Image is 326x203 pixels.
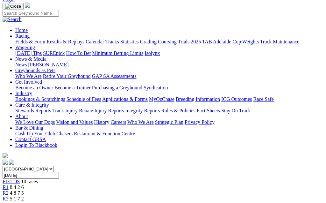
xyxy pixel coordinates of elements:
a: Statistics [120,39,139,44]
a: Calendar [86,39,104,44]
a: Stewards Reports [15,108,51,113]
a: History [94,119,109,125]
a: Integrity Reports [125,108,160,113]
a: Cash Up Your Club [15,131,55,136]
a: Minimum Betting Limits [92,50,143,56]
a: Get Involved [15,79,42,85]
div: Care & Integrity [15,108,323,114]
a: Chasers Restaurant & Function Centre [56,131,135,136]
img: Search [3,17,22,22]
input: Search [3,10,59,17]
a: Isolynx [145,50,160,56]
a: [DATE] Tips [15,50,42,56]
img: Close [5,4,21,9]
a: [PERSON_NAME] [28,62,68,67]
input: Select date [3,172,59,179]
a: Grading [140,39,157,44]
a: Rules & Policies [161,108,195,113]
a: R2 [3,190,9,196]
a: Become an Owner [15,85,53,90]
a: Applications & Forms [102,96,148,102]
img: twitter.svg [9,160,14,165]
a: 2025 TAB Adelaide Cup [191,39,241,44]
a: Purchasing a Greyhound [92,85,142,90]
a: Race Safe [253,96,273,102]
a: Vision and Values [56,119,93,125]
a: Racing [15,33,30,39]
a: R3 [3,196,9,201]
a: GAP SA Assessments [92,73,137,79]
a: Injury Reports [94,108,124,113]
img: logo-grsa-white.png [25,3,30,8]
a: About [15,114,28,119]
div: Bar & Dining [15,131,323,137]
a: We Love Our Dogs [15,119,55,125]
a: Privacy Policy [185,119,215,125]
a: Weights [242,39,259,44]
a: FIELDS [3,179,20,184]
a: Fields & Form [15,39,45,44]
a: Results & Replays [46,39,84,44]
div: Industry [15,96,323,102]
a: Schedule of Fees [66,96,101,102]
a: Careers [110,119,126,125]
a: SUREpick [43,50,65,56]
a: News & Media [15,56,46,62]
a: News [15,62,27,67]
a: Breeding Information [176,96,220,102]
img: facebook.svg [3,160,8,165]
a: Care & Integrity [15,102,49,108]
a: Bookings & Scratchings [15,96,65,102]
a: Syndication [144,85,168,90]
div: Racing [15,39,323,45]
a: Track Maintenance [260,39,299,44]
a: Industry [15,91,32,96]
a: How To Bet [66,50,91,56]
a: Tracks [105,39,119,44]
a: Trials [178,39,189,44]
a: Coursing [158,39,177,44]
img: logo-grsa-white.png [3,153,8,158]
a: MyOzChase [149,96,174,102]
a: Who We Are [127,119,154,125]
a: Wagering [15,45,35,50]
div: Wagering [15,50,323,56]
a: Bar & Dining [15,125,43,131]
span: 10 races [21,179,38,184]
div: News & Media [15,62,323,68]
a: Stay On Track [221,108,251,113]
a: Become a Trainer [54,85,91,90]
a: R1 [3,184,9,190]
a: Login To Blackbook [15,142,57,148]
a: Retire Your Greyhound [43,73,91,79]
span: 5 1 7 2 [10,196,24,201]
button: Toggle navigation [3,3,24,10]
a: Home [15,27,28,33]
div: Get Involved [15,85,323,91]
div: Greyhounds as Pets [15,73,323,79]
a: Greyhounds as Pets [15,68,55,73]
a: Strategic Plan [155,119,183,125]
a: ICG Outcomes [221,96,252,102]
div: About [15,119,323,125]
span: 8 4 2 6 [10,184,24,190]
a: Who We Are [15,73,42,79]
a: Track Injury Rebate [52,108,93,113]
span: 4 8 7 5 [10,190,24,196]
a: Fact Sheets [197,108,220,113]
a: Contact GRSA [15,137,46,142]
